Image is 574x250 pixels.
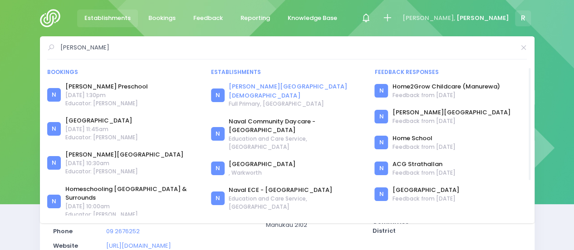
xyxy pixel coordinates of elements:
a: [PERSON_NAME][GEOGRAPHIC_DATA] [392,108,510,117]
span: Education and Care Service, [GEOGRAPHIC_DATA] [229,195,363,211]
span: Feedback from [DATE] [392,143,456,151]
a: [URL][DOMAIN_NAME] [106,241,171,250]
span: [DATE] 1:30pm [65,91,148,99]
a: Bookings [141,10,183,27]
a: 09 2676252 [106,227,140,235]
a: [GEOGRAPHIC_DATA] [65,116,138,125]
a: Naval Community Daycare - [GEOGRAPHIC_DATA] [229,117,363,135]
div: N [211,191,225,205]
a: Feedback [186,10,231,27]
span: Reporting [240,14,270,23]
span: [DATE] 11:45am [65,125,138,133]
a: ACG Strathallan [392,160,456,169]
span: [DATE] 10:00am [65,202,200,211]
span: [PERSON_NAME] [456,14,509,23]
div: N [211,127,225,141]
div: N [211,162,225,175]
a: [PERSON_NAME] Preschool [65,82,148,91]
span: Feedback from [DATE] [392,91,500,99]
div: N [374,136,388,149]
a: Home2Grow Childcare (Manurewa) [392,82,500,91]
span: Full Primary, [GEOGRAPHIC_DATA] [229,100,363,108]
span: , Warkworth [229,169,295,177]
img: Logo [40,9,66,27]
div: N [374,162,388,175]
div: N [47,156,61,170]
input: Search for anything (like establishments, bookings, or feedback) [60,41,515,54]
strong: Area Committee District [373,209,409,235]
span: Educator: [PERSON_NAME] [65,211,200,219]
span: Feedback from [DATE] [392,195,459,203]
span: Educator: [PERSON_NAME] [65,99,148,108]
strong: Phone [53,227,73,235]
span: Bookings [148,14,176,23]
a: [PERSON_NAME][GEOGRAPHIC_DATA] [65,150,183,159]
a: [GEOGRAPHIC_DATA] [229,160,295,169]
span: R [515,10,531,26]
span: Feedback [193,14,223,23]
div: Establishments [211,68,363,76]
a: Naval ECE - [GEOGRAPHIC_DATA] [229,186,363,195]
span: Establishments [84,14,131,23]
span: Feedback from [DATE] [392,169,456,177]
a: Home School [392,134,456,143]
a: Knowledge Base [280,10,345,27]
a: [PERSON_NAME][GEOGRAPHIC_DATA][DEMOGRAPHIC_DATA] [229,82,363,100]
div: N [211,88,225,102]
span: Education and Care Service, [GEOGRAPHIC_DATA] [229,135,363,151]
div: N [47,122,61,136]
div: N [47,195,61,208]
strong: Website [53,241,78,250]
span: [DATE] 10:30am [65,159,183,167]
div: Bookings [47,68,200,76]
span: Knowledge Base [288,14,337,23]
div: N [47,88,61,102]
div: N [374,84,388,98]
a: Reporting [233,10,278,27]
a: [GEOGRAPHIC_DATA] [392,186,459,195]
span: Feedback from [DATE] [392,117,510,125]
a: Establishments [77,10,138,27]
span: Educator: [PERSON_NAME] [65,167,183,176]
a: Homeschooling [GEOGRAPHIC_DATA] & Surrounds [65,185,200,202]
span: [PERSON_NAME], [402,14,455,23]
div: N [374,110,388,123]
div: Feedback responses [374,68,527,76]
span: Educator: [PERSON_NAME] [65,133,138,142]
div: N [374,187,388,201]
